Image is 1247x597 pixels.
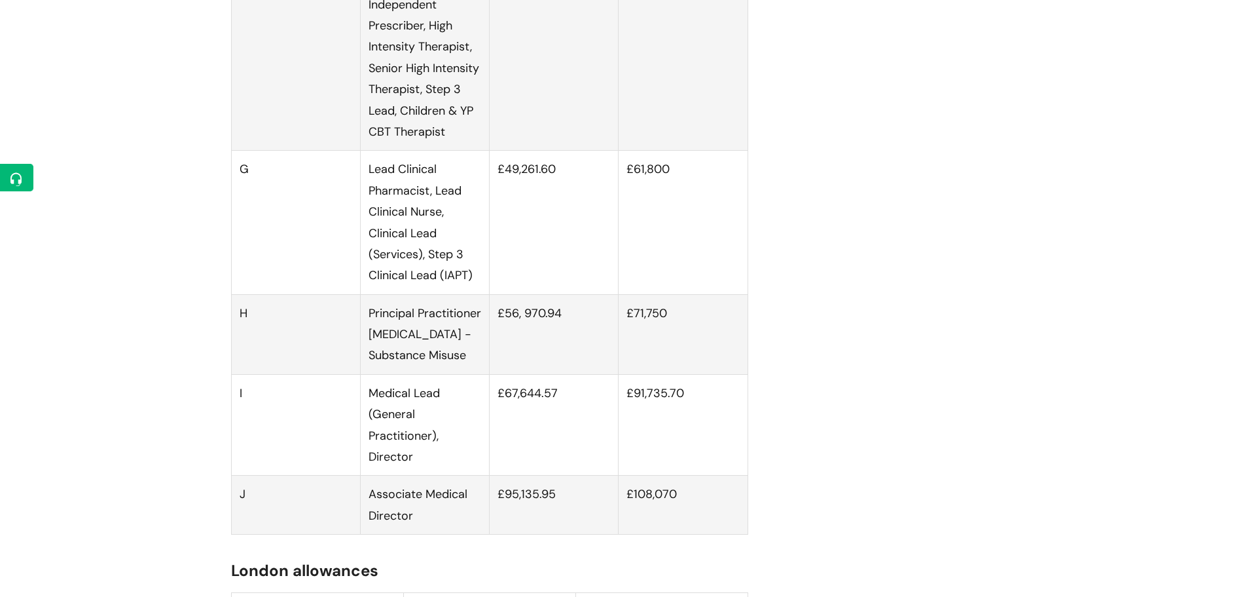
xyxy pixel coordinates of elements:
[490,374,619,476] td: £67,644.57
[360,476,489,535] td: Associate Medical Director
[490,476,619,535] td: £95,135.95
[231,294,360,374] td: H
[619,294,748,374] td: £71,750
[360,294,489,374] td: Principal Practitioner [MEDICAL_DATA] - Substance Misuse
[490,294,619,374] td: £56, 970.94
[231,151,360,294] td: G
[619,374,748,476] td: £91,735.70
[360,151,489,294] td: Lead Clinical Pharmacist, Lead Clinical Nurse, Clinical Lead (Services), Step 3 Clinical Lead (IAPT)
[231,374,360,476] td: I
[231,560,378,581] span: London allowances
[619,476,748,535] td: £108,070
[360,374,489,476] td: Medical Lead (General Practitioner), Director
[490,151,619,294] td: £49,261.60
[231,476,360,535] td: J
[619,151,748,294] td: £61,800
